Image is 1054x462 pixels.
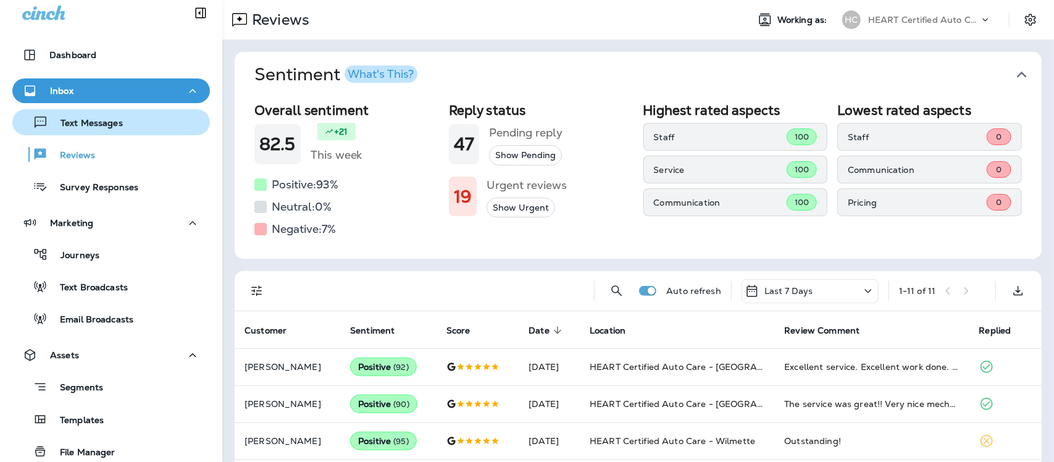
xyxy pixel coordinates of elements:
[48,447,115,459] p: File Manager
[272,175,338,195] h5: Positive: 93 %
[49,50,96,60] p: Dashboard
[848,165,987,175] p: Communication
[350,325,411,336] span: Sentiment
[183,1,218,25] button: Collapse Sidebar
[654,198,787,208] p: Communication
[350,395,417,413] div: Positive
[529,325,566,336] span: Date
[48,282,128,294] p: Text Broadcasts
[245,325,303,336] span: Customer
[50,350,79,360] p: Assets
[519,385,580,422] td: [DATE]
[1006,279,1031,303] button: Export as CSV
[590,325,625,336] span: Location
[449,103,634,118] h2: Reply status
[12,274,210,300] button: Text Broadcasts
[254,64,417,85] h1: Sentiment
[979,325,1027,336] span: Replied
[48,182,138,194] p: Survey Responses
[245,362,330,372] p: [PERSON_NAME]
[334,125,348,138] p: +21
[764,286,813,296] p: Last 7 Days
[996,164,1002,175] span: 0
[979,325,1011,336] span: Replied
[996,132,1002,142] span: 0
[784,435,959,447] div: Outstanding!
[50,86,73,96] p: Inbox
[12,109,210,135] button: Text Messages
[12,343,210,367] button: Assets
[272,219,336,239] h5: Negative: 7 %
[848,198,987,208] p: Pricing
[868,15,979,25] p: HEART Certified Auto Care
[272,197,332,217] h5: Neutral: 0 %
[784,325,876,336] span: Review Comment
[446,325,487,336] span: Score
[654,165,787,175] p: Service
[245,52,1052,98] button: SentimentWhat's This?
[489,145,562,166] button: Show Pending
[604,279,629,303] button: Search Reviews
[837,103,1022,118] h2: Lowest rated aspects
[454,187,472,207] h1: 19
[654,132,787,142] p: Staff
[487,175,567,195] h5: Urgent reviews
[245,279,269,303] button: Filters
[590,435,755,447] span: HEART Certified Auto Care - Wilmette
[487,198,555,218] button: Show Urgent
[348,69,414,80] div: What's This?
[795,164,809,175] span: 100
[795,197,809,208] span: 100
[12,406,210,432] button: Templates
[12,211,210,235] button: Marketing
[899,286,935,296] div: 1 - 11 of 11
[519,348,580,385] td: [DATE]
[48,118,123,130] p: Text Messages
[48,415,104,427] p: Templates
[245,325,287,336] span: Customer
[48,250,99,262] p: Journeys
[12,241,210,267] button: Journeys
[795,132,809,142] span: 100
[590,325,642,336] span: Location
[784,361,959,373] div: Excellent service. Excellent work done. Very reasonably priced. Absolutely my go to place for aut...
[643,103,828,118] h2: Highest rated aspects
[784,398,959,410] div: The service was great!! Very nice mechanics the work was done in a timely manner. I will be back ...
[247,10,309,29] p: Reviews
[1019,9,1042,31] button: Settings
[12,374,210,400] button: Segments
[842,10,861,29] div: HC
[259,134,296,154] h1: 82.5
[590,361,811,372] span: HEART Certified Auto Care - [GEOGRAPHIC_DATA]
[350,325,395,336] span: Sentiment
[48,314,133,326] p: Email Broadcasts
[245,436,330,446] p: [PERSON_NAME]
[12,306,210,332] button: Email Broadcasts
[446,325,471,336] span: Score
[48,150,95,162] p: Reviews
[12,78,210,103] button: Inbox
[590,398,811,409] span: HEART Certified Auto Care - [GEOGRAPHIC_DATA]
[529,325,550,336] span: Date
[996,197,1002,208] span: 0
[848,132,987,142] p: Staff
[393,362,409,372] span: ( 92 )
[350,432,417,450] div: Positive
[489,123,563,143] h5: Pending reply
[350,358,417,376] div: Positive
[454,134,474,154] h1: 47
[519,422,580,460] td: [DATE]
[12,141,210,167] button: Reviews
[12,43,210,67] button: Dashboard
[235,98,1042,259] div: SentimentWhat's This?
[311,145,362,165] h5: This week
[345,65,417,83] button: What's This?
[50,218,93,228] p: Marketing
[393,399,409,409] span: ( 90 )
[254,103,439,118] h2: Overall sentiment
[48,382,103,395] p: Segments
[393,436,409,447] span: ( 95 )
[784,325,860,336] span: Review Comment
[12,174,210,199] button: Survey Responses
[666,286,721,296] p: Auto refresh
